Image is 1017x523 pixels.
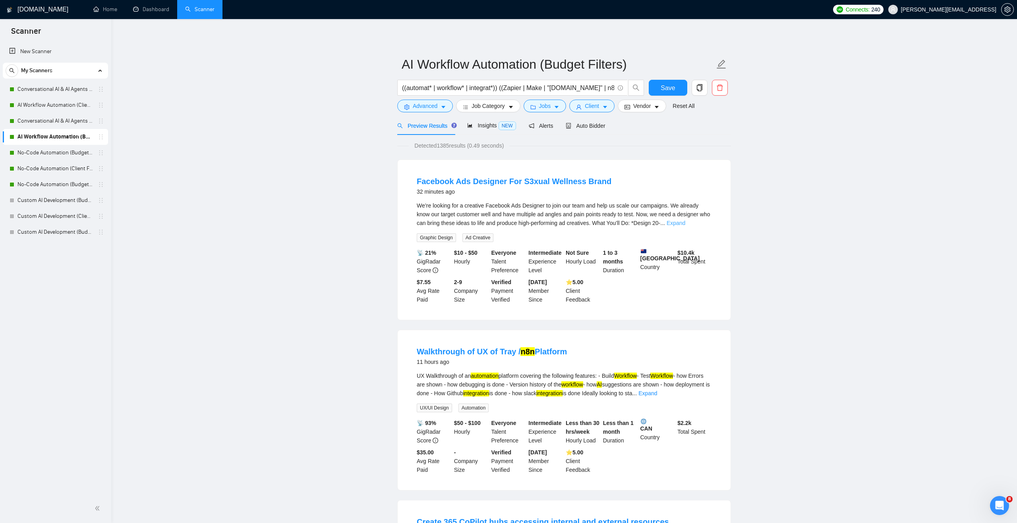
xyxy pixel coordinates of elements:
[625,104,630,110] span: idcard
[712,84,727,91] span: delete
[641,419,646,424] img: 🌐
[1001,6,1014,13] a: setting
[402,54,715,74] input: Scanner name...
[508,104,514,110] span: caret-down
[417,404,452,412] span: UX/UI Design
[17,192,93,208] a: Custom AI Development (Budget Filter)
[17,224,93,240] a: Custom AI Development (Budget Filters)
[632,390,637,396] span: ...
[490,278,527,304] div: Payment Verified
[417,177,611,186] a: Facebook Ads Designer For S3xual Wellness Brand
[404,104,410,110] span: setting
[98,134,104,140] span: holder
[21,63,52,79] span: My Scanners
[98,181,104,188] span: holder
[415,419,452,445] div: GigRadar Score
[650,373,673,379] mark: Workflow
[471,373,498,379] mark: automation
[528,250,561,256] b: Intermediate
[871,5,880,14] span: 240
[676,248,713,275] div: Total Spent
[3,44,108,60] li: New Scanner
[524,100,567,112] button: folderJobscaret-down
[491,420,516,426] b: Everyone
[692,80,708,96] button: copy
[564,419,601,445] div: Hourly Load
[452,278,490,304] div: Company Size
[433,438,438,443] span: info-circle
[450,122,458,129] div: Tooltip anchor
[712,80,728,96] button: delete
[673,102,694,110] a: Reset All
[463,104,468,110] span: bars
[417,187,611,196] div: 32 minutes ago
[602,104,608,110] span: caret-down
[462,233,494,242] span: Ad Creative
[499,121,516,130] span: NEW
[491,279,512,285] b: Verified
[415,248,452,275] div: GigRadar Score
[417,347,567,356] a: Walkthrough of UX of Tray /n8nPlatform
[649,80,687,96] button: Save
[3,63,108,240] li: My Scanners
[529,123,553,129] span: Alerts
[98,197,104,204] span: holder
[529,123,534,129] span: notification
[98,165,104,172] span: holder
[564,448,601,474] div: Client Feedback
[98,213,104,219] span: holder
[17,81,93,97] a: Conversational AI & AI Agents (Client Filters)
[417,250,436,256] b: 📡 21%
[554,104,559,110] span: caret-down
[527,248,564,275] div: Experience Level
[639,419,676,445] div: Country
[528,279,547,285] b: [DATE]
[17,97,93,113] a: AI Workflow Automation (Client Filters)
[456,100,520,112] button: barsJob Categorycaret-down
[528,420,561,426] b: Intermediate
[452,248,490,275] div: Hourly
[454,250,478,256] b: $10 - $50
[98,150,104,156] span: holder
[441,104,446,110] span: caret-down
[618,100,666,112] button: idcardVendorcaret-down
[6,64,18,77] button: search
[433,267,438,273] span: info-circle
[417,279,431,285] b: $7.55
[417,357,567,367] div: 11 hours ago
[585,102,599,110] span: Client
[17,177,93,192] a: No-Code Automation (Budget Filters W4, Aug)
[98,102,104,108] span: holder
[561,381,583,388] mark: workflow
[601,419,639,445] div: Duration
[628,84,644,91] span: search
[454,420,481,426] b: $50 - $100
[569,100,615,112] button: userClientcaret-down
[452,448,490,474] div: Company Size
[990,496,1009,515] iframe: Intercom live chat
[458,404,489,412] span: Automation
[417,201,712,227] div: We’re looking for a creative Facebook Ads Designer to join our team and help us scale our campaig...
[397,123,403,129] span: search
[527,278,564,304] div: Member Since
[415,448,452,474] div: Avg Rate Paid
[491,250,516,256] b: Everyone
[601,248,639,275] div: Duration
[640,419,675,432] b: CAN
[17,129,93,145] a: AI Workflow Automation (Budget Filters)
[463,390,489,396] mark: integration
[415,278,452,304] div: Avg Rate Paid
[7,4,12,16] img: logo
[98,118,104,124] span: holder
[98,86,104,92] span: holder
[528,449,547,456] b: [DATE]
[539,102,551,110] span: Jobs
[576,104,582,110] span: user
[6,68,18,73] span: search
[527,448,564,474] div: Member Since
[566,123,605,129] span: Auto Bidder
[603,250,623,265] b: 1 to 3 months
[564,278,601,304] div: Client Feedback
[837,6,843,13] img: upwork-logo.png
